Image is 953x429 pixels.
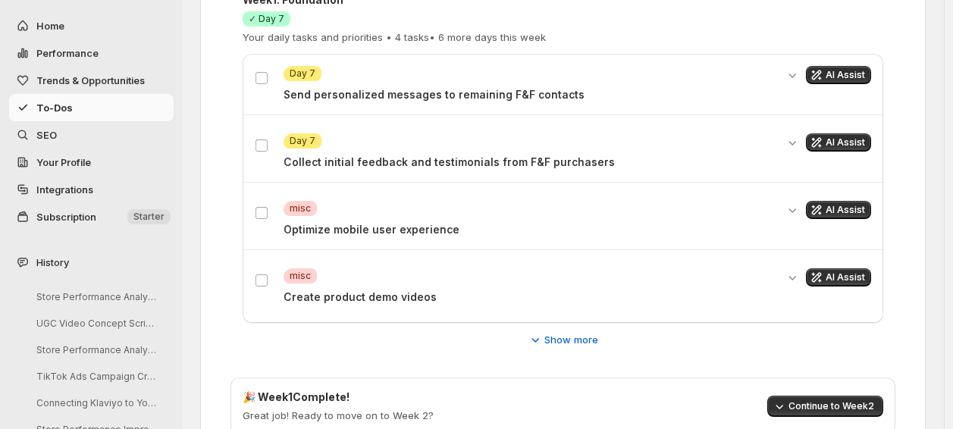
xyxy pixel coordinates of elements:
[24,391,168,415] button: Connecting Klaviyo to Your Store
[284,290,776,305] p: Create product demo videos
[36,74,145,86] span: Trends & Opportunities
[806,66,871,84] button: Get AI assistance for this task
[788,400,874,412] span: Continue to Week 2
[284,87,776,102] p: Send personalized messages to remaining F&F contacts
[290,202,311,214] span: misc
[544,332,598,347] span: Show more
[284,222,776,237] p: Optimize mobile user experience
[9,39,174,67] button: Performance
[24,338,168,362] button: Store Performance Analysis and Suggestions
[36,129,57,141] span: SEO
[9,12,174,39] button: Home
[9,149,174,176] a: Your Profile
[24,365,168,388] button: TikTok Ads Campaign Creation Guide
[36,156,91,168] span: Your Profile
[9,67,174,94] button: Trends & Opportunities
[826,271,865,283] span: AI Assist
[785,66,800,84] button: Expand details
[36,102,73,114] span: To-Dos
[133,211,165,223] span: Starter
[243,390,434,405] h4: 🎉 Week 1 Complete!
[36,20,64,32] span: Home
[243,408,434,423] p: Great job! Ready to move on to Week 2 ?
[24,285,168,308] button: Store Performance Analysis and Suggestions
[284,155,776,170] p: Collect initial feedback and testimonials from F&F purchasers
[806,133,871,152] button: Get AI assistance for this task
[9,203,174,230] button: Subscription
[36,47,99,59] span: Performance
[785,133,800,152] button: Expand details
[826,204,865,216] span: AI Assist
[243,30,546,45] p: Your daily tasks and priorities • 4 tasks • 6 more days this week
[826,136,865,149] span: AI Assist
[290,67,315,80] span: Day 7
[785,268,800,287] button: Expand details
[290,135,315,147] span: Day 7
[9,176,174,203] a: Integrations
[290,270,311,282] span: misc
[785,201,800,219] button: Expand details
[767,396,883,417] button: Continue to Week2
[249,13,284,25] span: ✓ Day 7
[806,268,871,287] button: Get AI assistance for this task
[36,255,69,270] span: History
[24,312,168,335] button: UGC Video Concept Script Development
[36,183,93,196] span: Integrations
[9,121,174,149] a: SEO
[9,94,174,121] button: To-Dos
[826,69,865,81] span: AI Assist
[519,327,607,352] button: Show more
[36,211,96,223] span: Subscription
[806,201,871,219] button: Get AI assistance for this task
